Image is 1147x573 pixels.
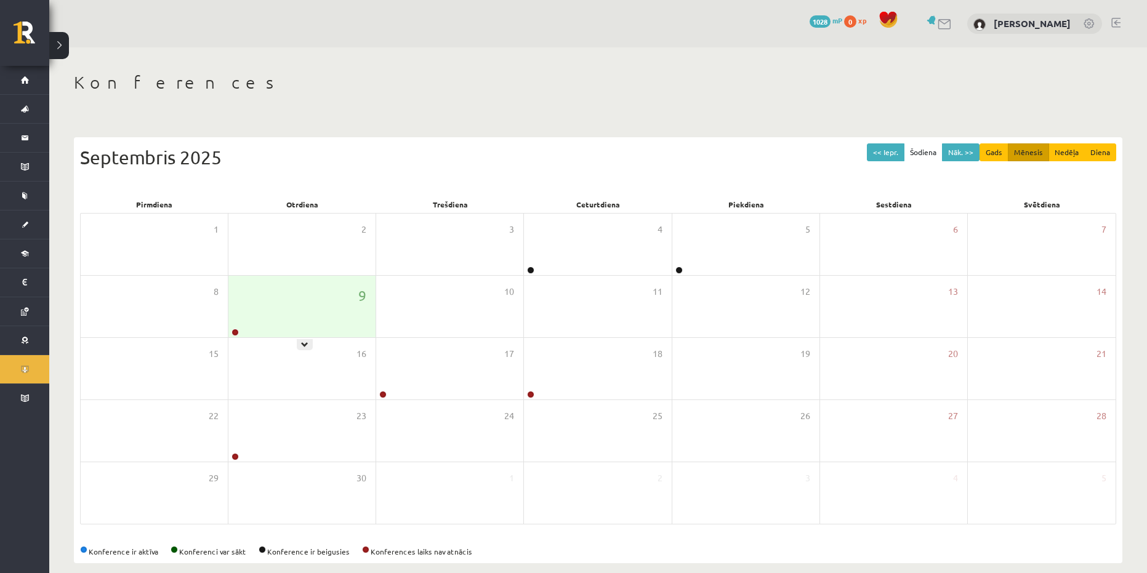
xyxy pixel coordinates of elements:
[1097,409,1106,423] span: 28
[80,143,1116,171] div: Septembris 2025
[805,471,810,485] span: 3
[1097,285,1106,299] span: 14
[800,285,810,299] span: 12
[948,285,958,299] span: 13
[504,409,514,423] span: 24
[1084,143,1116,161] button: Diena
[980,143,1008,161] button: Gads
[672,196,820,213] div: Piekdiena
[805,223,810,236] span: 5
[948,409,958,423] span: 27
[504,285,514,299] span: 10
[953,471,958,485] span: 4
[844,15,872,25] a: 0 xp
[228,196,376,213] div: Otrdiena
[953,223,958,236] span: 6
[1097,347,1106,361] span: 21
[904,143,943,161] button: Šodiena
[653,409,662,423] span: 25
[820,196,968,213] div: Sestdiena
[1101,223,1106,236] span: 7
[800,409,810,423] span: 26
[209,347,219,361] span: 15
[214,223,219,236] span: 1
[509,223,514,236] span: 3
[653,347,662,361] span: 18
[80,196,228,213] div: Pirmdiena
[209,471,219,485] span: 29
[509,471,514,485] span: 1
[209,409,219,423] span: 22
[361,223,366,236] span: 2
[80,546,1116,557] div: Konference ir aktīva Konferenci var sākt Konference ir beigusies Konferences laiks nav atnācis
[968,196,1116,213] div: Svētdiena
[1008,143,1049,161] button: Mēnesis
[356,347,366,361] span: 16
[844,15,856,28] span: 0
[942,143,980,161] button: Nāk. >>
[948,347,958,361] span: 20
[1101,471,1106,485] span: 5
[658,223,662,236] span: 4
[867,143,904,161] button: << Iepr.
[858,15,866,25] span: xp
[74,72,1122,93] h1: Konferences
[1048,143,1085,161] button: Nedēļa
[524,196,672,213] div: Ceturtdiena
[356,409,366,423] span: 23
[810,15,842,25] a: 1028 mP
[376,196,524,213] div: Trešdiena
[358,285,366,306] span: 9
[504,347,514,361] span: 17
[994,17,1071,30] a: [PERSON_NAME]
[832,15,842,25] span: mP
[214,285,219,299] span: 8
[653,285,662,299] span: 11
[356,471,366,485] span: 30
[800,347,810,361] span: 19
[658,471,662,485] span: 2
[14,22,49,52] a: Rīgas 1. Tālmācības vidusskola
[810,15,831,28] span: 1028
[973,18,986,31] img: Kristaps Lukass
